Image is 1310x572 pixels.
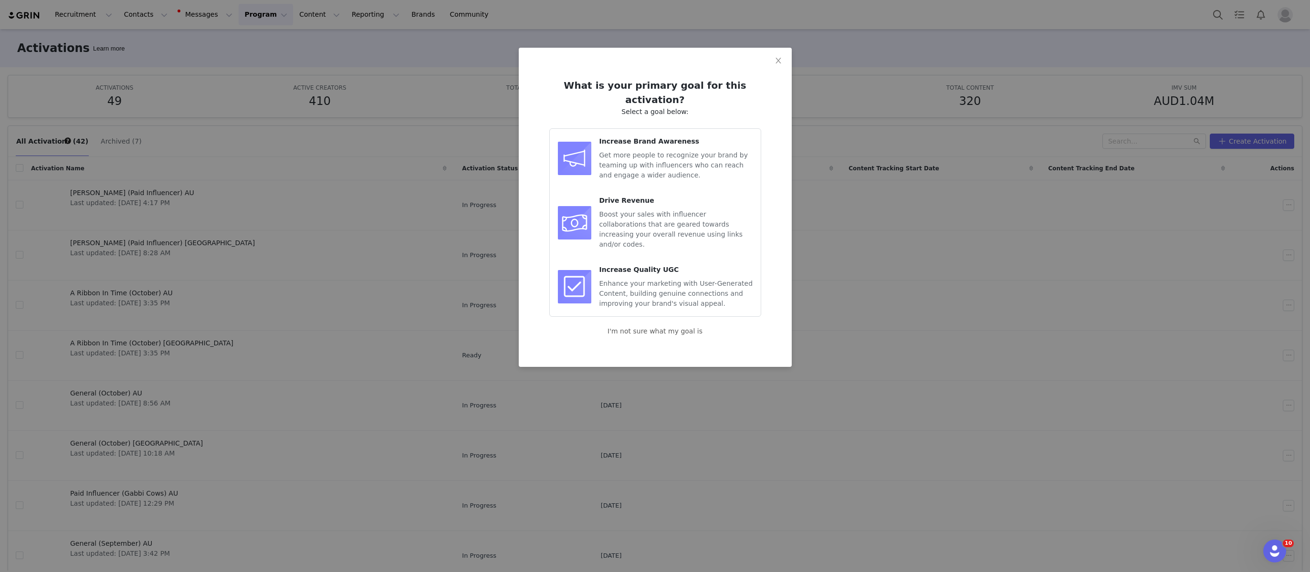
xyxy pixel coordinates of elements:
[599,210,743,248] span: Boost your sales with influencer collaborations that are geared towards increasing your overall r...
[564,80,746,105] span: What is your primary goal for this activation?
[599,266,679,273] span: Increase Quality UGC
[1263,540,1286,562] iframe: Intercom live chat
[599,151,748,179] span: Get more people to recognize your brand by teaming up with influencers who can reach and engage a...
[608,327,702,335] a: I'm not sure what my goal is
[765,48,792,74] button: Close
[599,137,700,145] span: Increase Brand Awareness
[549,107,761,117] p: Select a goal below:
[599,197,654,204] span: Drive Revenue
[599,280,753,307] span: Enhance your marketing with User-Generated Content, building genuine connections and improving yo...
[775,57,782,64] i: icon: close
[1283,540,1294,547] span: 10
